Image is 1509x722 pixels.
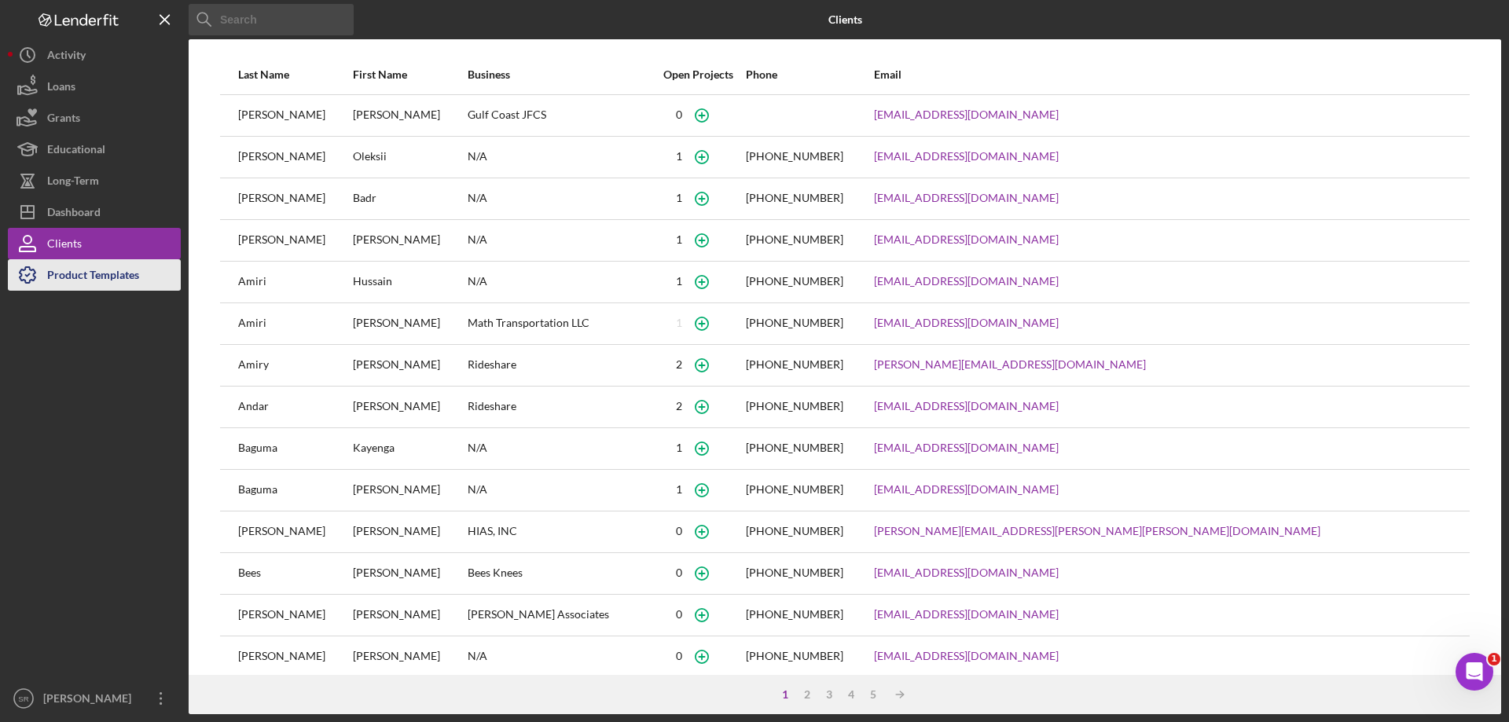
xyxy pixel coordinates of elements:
[238,387,351,427] div: Andar
[353,346,466,385] div: [PERSON_NAME]
[238,637,351,676] div: [PERSON_NAME]
[468,68,651,81] div: Business
[774,688,796,701] div: 1
[1456,653,1493,691] iframe: Intercom live chat
[676,442,682,454] div: 1
[828,13,862,26] b: Clients
[874,192,1059,204] a: [EMAIL_ADDRESS][DOMAIN_NAME]
[746,483,843,496] div: [PHONE_NUMBER]
[8,196,181,228] button: Dashboard
[653,68,744,81] div: Open Projects
[796,688,818,701] div: 2
[874,108,1059,121] a: [EMAIL_ADDRESS][DOMAIN_NAME]
[676,650,682,662] div: 0
[468,429,651,468] div: N/A
[676,358,682,371] div: 2
[353,554,466,593] div: [PERSON_NAME]
[238,262,351,302] div: Amiri
[47,71,75,106] div: Loans
[746,525,843,537] div: [PHONE_NUMBER]
[238,96,351,135] div: [PERSON_NAME]
[47,196,101,232] div: Dashboard
[862,688,884,701] div: 5
[676,233,682,246] div: 1
[676,192,682,204] div: 1
[18,695,28,703] text: SR
[676,525,682,537] div: 0
[8,39,181,71] button: Activity
[874,275,1059,288] a: [EMAIL_ADDRESS][DOMAIN_NAME]
[874,358,1146,371] a: [PERSON_NAME][EMAIL_ADDRESS][DOMAIN_NAME]
[353,96,466,135] div: [PERSON_NAME]
[746,608,843,621] div: [PHONE_NUMBER]
[8,165,181,196] button: Long-Term
[8,71,181,102] a: Loans
[676,150,682,163] div: 1
[353,262,466,302] div: Hussain
[353,429,466,468] div: Kayenga
[468,137,651,177] div: N/A
[468,221,651,260] div: N/A
[353,637,466,676] div: [PERSON_NAME]
[47,228,82,263] div: Clients
[353,137,466,177] div: Oleksii
[874,566,1059,579] a: [EMAIL_ADDRESS][DOMAIN_NAME]
[874,233,1059,246] a: [EMAIL_ADDRESS][DOMAIN_NAME]
[47,102,80,137] div: Grants
[238,596,351,635] div: [PERSON_NAME]
[8,134,181,165] button: Educational
[468,346,651,385] div: Rideshare
[468,512,651,552] div: HIAS, INC
[676,400,682,412] div: 2
[676,108,682,121] div: 0
[47,259,139,295] div: Product Templates
[238,137,351,177] div: [PERSON_NAME]
[874,525,1320,537] a: [PERSON_NAME][EMAIL_ADDRESS][PERSON_NAME][PERSON_NAME][DOMAIN_NAME]
[676,483,682,496] div: 1
[353,387,466,427] div: [PERSON_NAME]
[746,275,843,288] div: [PHONE_NUMBER]
[746,650,843,662] div: [PHONE_NUMBER]
[746,566,843,579] div: [PHONE_NUMBER]
[468,304,651,343] div: Math Transportation LLC
[8,102,181,134] button: Grants
[746,150,843,163] div: [PHONE_NUMBER]
[468,179,651,218] div: N/A
[874,400,1059,412] a: [EMAIL_ADDRESS][DOMAIN_NAME]
[468,596,651,635] div: [PERSON_NAME] Associates
[39,683,141,718] div: [PERSON_NAME]
[746,233,843,246] div: [PHONE_NUMBER]
[468,637,651,676] div: N/A
[8,259,181,291] button: Product Templates
[238,471,351,510] div: Baguma
[353,512,466,552] div: [PERSON_NAME]
[8,228,181,259] button: Clients
[746,442,843,454] div: [PHONE_NUMBER]
[746,68,872,81] div: Phone
[47,39,86,75] div: Activity
[874,608,1059,621] a: [EMAIL_ADDRESS][DOMAIN_NAME]
[874,317,1059,329] a: [EMAIL_ADDRESS][DOMAIN_NAME]
[746,192,843,204] div: [PHONE_NUMBER]
[353,221,466,260] div: [PERSON_NAME]
[468,387,651,427] div: Rideshare
[468,96,651,135] div: Gulf Coast JFCS
[746,400,843,412] div: [PHONE_NUMBER]
[353,179,466,218] div: Badr
[840,688,862,701] div: 4
[238,68,351,81] div: Last Name
[676,317,682,329] div: 1
[189,4,354,35] input: Search
[468,554,651,593] div: Bees Knees
[238,346,351,385] div: Amiry
[818,688,840,701] div: 3
[353,471,466,510] div: [PERSON_NAME]
[874,150,1059,163] a: [EMAIL_ADDRESS][DOMAIN_NAME]
[238,554,351,593] div: Bees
